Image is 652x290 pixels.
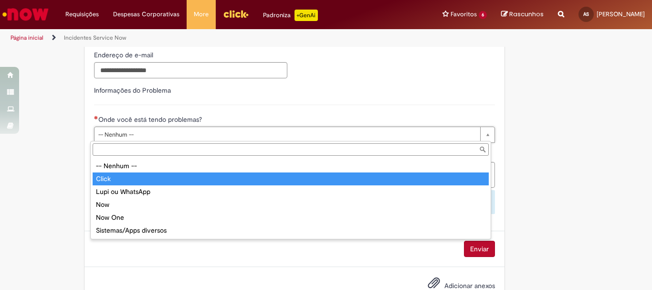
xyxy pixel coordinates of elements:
[93,198,489,211] div: Now
[93,224,489,237] div: Sistemas/Apps diversos
[93,211,489,224] div: Now One
[93,172,489,185] div: Click
[93,185,489,198] div: Lupi ou WhatsApp
[91,158,491,239] ul: Onde você está tendo problemas?
[93,160,489,172] div: -- Nenhum --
